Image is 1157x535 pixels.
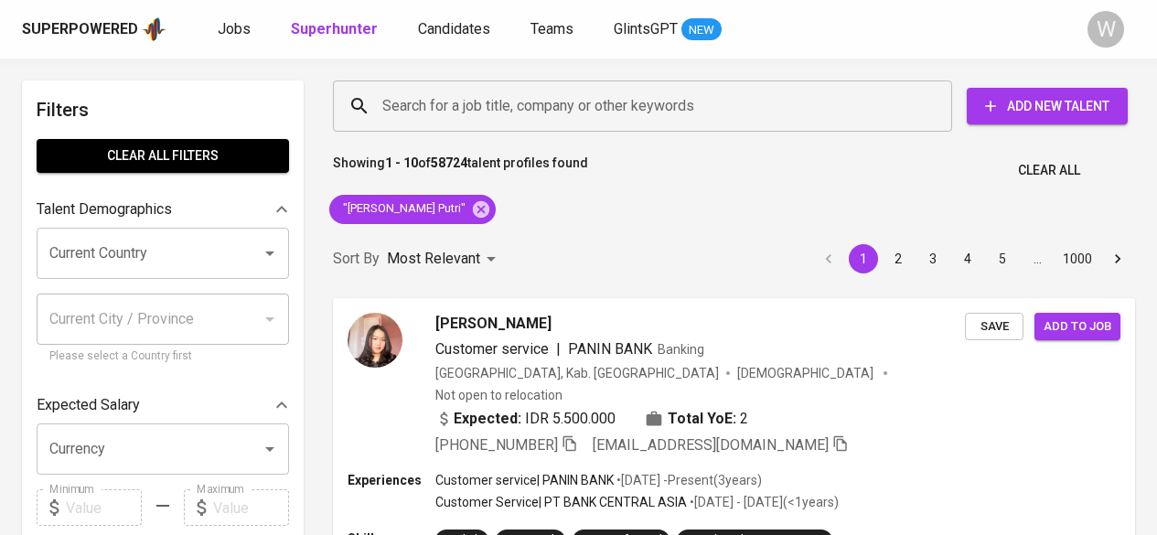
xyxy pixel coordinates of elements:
[988,244,1017,273] button: Go to page 5
[387,242,502,276] div: Most Relevant
[681,21,722,39] span: NEW
[614,18,722,41] a: GlintsGPT NEW
[1011,154,1087,187] button: Clear All
[811,244,1135,273] nav: pagination navigation
[556,338,561,360] span: |
[37,394,140,416] p: Expected Salary
[66,489,142,526] input: Value
[687,493,839,511] p: • [DATE] - [DATE] ( <1 years )
[49,348,276,366] p: Please select a Country first
[658,342,704,357] span: Banking
[1034,313,1120,341] button: Add to job
[1018,159,1080,182] span: Clear All
[291,20,378,37] b: Superhunter
[22,19,138,40] div: Superpowered
[387,248,480,270] p: Most Relevant
[333,154,588,187] p: Showing of talent profiles found
[51,144,274,167] span: Clear All filters
[385,155,418,170] b: 1 - 10
[918,244,948,273] button: Go to page 3
[218,20,251,37] span: Jobs
[435,340,549,358] span: Customer service
[614,471,762,489] p: • [DATE] - Present ( 3 years )
[668,408,736,430] b: Total YoE:
[1103,244,1132,273] button: Go to next page
[737,364,876,382] span: [DEMOGRAPHIC_DATA]
[530,20,573,37] span: Teams
[37,139,289,173] button: Clear All filters
[333,248,380,270] p: Sort By
[849,244,878,273] button: page 1
[37,387,289,423] div: Expected Salary
[418,20,490,37] span: Candidates
[348,313,402,368] img: d0e4d068ac9578192f52fa0d47b6f9a6.jpeg
[257,436,283,462] button: Open
[213,489,289,526] input: Value
[593,436,829,454] span: [EMAIL_ADDRESS][DOMAIN_NAME]
[218,18,254,41] a: Jobs
[37,95,289,124] h6: Filters
[981,95,1113,118] span: Add New Talent
[1057,244,1098,273] button: Go to page 1000
[37,191,289,228] div: Talent Demographics
[257,241,283,266] button: Open
[965,313,1023,341] button: Save
[348,471,435,489] p: Experiences
[435,436,558,454] span: [PHONE_NUMBER]
[740,408,748,430] span: 2
[967,88,1128,124] button: Add New Talent
[568,340,652,358] span: PANIN BANK
[435,386,562,404] p: Not open to relocation
[614,20,678,37] span: GlintsGPT
[974,316,1014,337] span: Save
[329,195,496,224] div: "[PERSON_NAME] Putri"
[953,244,982,273] button: Go to page 4
[329,200,477,218] span: "[PERSON_NAME] Putri"
[142,16,166,43] img: app logo
[435,493,687,511] p: Customer Service | PT BANK CENTRAL ASIA
[37,198,172,220] p: Talent Demographics
[435,364,719,382] div: [GEOGRAPHIC_DATA], Kab. [GEOGRAPHIC_DATA]
[431,155,467,170] b: 58724
[454,408,521,430] b: Expected:
[884,244,913,273] button: Go to page 2
[1044,316,1111,337] span: Add to job
[1023,250,1052,268] div: …
[435,408,616,430] div: IDR 5.500.000
[530,18,577,41] a: Teams
[435,471,614,489] p: Customer service | PANIN BANK
[22,16,166,43] a: Superpoweredapp logo
[291,18,381,41] a: Superhunter
[1087,11,1124,48] div: W
[435,313,552,335] span: [PERSON_NAME]
[418,18,494,41] a: Candidates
